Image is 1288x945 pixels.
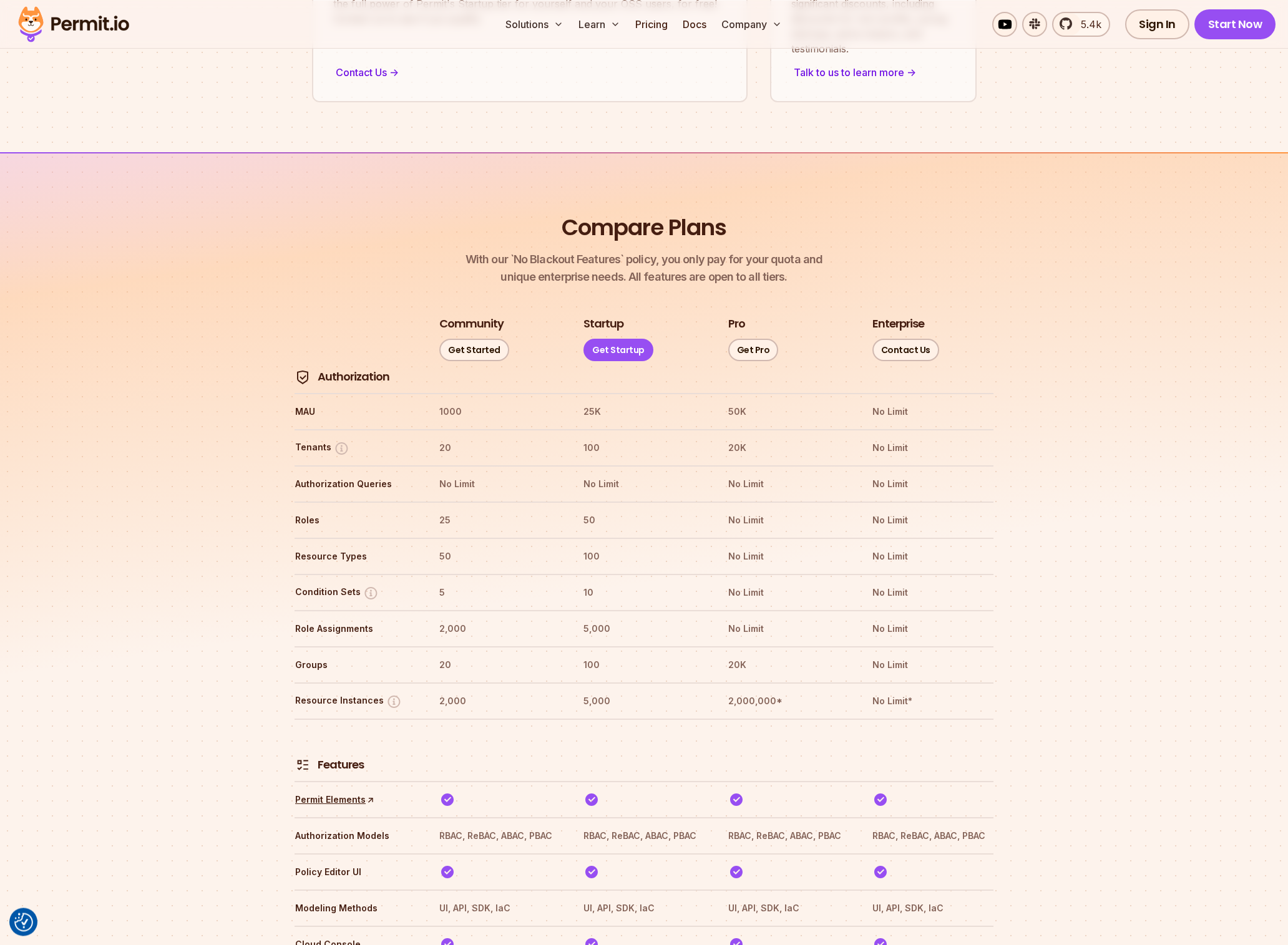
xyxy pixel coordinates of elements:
[583,339,653,361] a: Get Startup
[583,898,705,918] th: UI, API, SDK, IaC
[1073,16,1101,31] span: 5.4k
[439,619,560,639] th: 2,000
[439,655,560,675] th: 20
[728,619,849,639] th: No Limit
[333,64,726,81] div: Contact Us
[728,438,849,458] th: 20K
[583,438,705,458] th: 100
[439,474,560,494] th: No Limit
[295,862,416,882] th: Policy Editor UI
[791,64,955,81] div: Talk to us to learn more
[728,655,849,675] th: 20K
[295,585,379,601] button: Condition Sets
[562,212,726,243] h2: Compare Plans
[583,583,705,603] th: 10
[630,11,673,36] a: Pricing
[583,655,705,675] th: 100
[872,402,993,422] th: No Limit
[439,402,560,422] th: 1000
[728,583,849,603] th: No Limit
[295,402,416,422] th: MAU
[466,251,822,286] p: unique enterprise needs. All features are open to all tiers.
[439,898,560,918] th: UI, API, SDK, IaC
[295,370,310,385] img: Authorization
[583,316,623,332] h3: Startup
[439,316,504,332] h3: Community
[872,474,993,494] th: No Limit
[439,438,560,458] th: 20
[583,619,705,639] th: 5,000
[295,655,416,675] th: Groups
[500,11,568,36] button: Solutions
[389,65,399,80] span: ->
[728,402,849,422] th: 50K
[363,792,378,807] span: ↑
[728,474,849,494] th: No Limit
[439,339,509,361] a: Get Started
[466,251,822,268] span: With our `No Blackout Features` policy, you only pay for your quota and
[573,11,625,36] button: Learn
[14,913,33,931] img: Revisit consent button
[439,510,560,530] th: 25
[907,65,916,80] span: ->
[1125,9,1189,39] a: Sign In
[872,339,939,361] a: Contact Us
[295,474,416,494] th: Authorization Queries
[872,826,993,846] th: RBAC, ReBAC, ABAC, PBAC
[583,546,705,566] th: 100
[12,2,135,45] img: Permit logo
[728,546,849,566] th: No Limit
[872,619,993,639] th: No Limit
[295,793,374,806] a: Permit Elements↑
[728,316,745,332] h3: Pro
[872,691,993,711] th: No Limit*
[872,510,993,530] th: No Limit
[716,11,787,36] button: Company
[583,474,705,494] th: No Limit
[583,691,705,711] th: 5,000
[318,369,389,385] h4: Authorization
[295,619,416,639] th: Role Assignments
[439,583,560,603] th: 5
[872,655,993,675] th: No Limit
[728,510,849,530] th: No Limit
[872,898,993,918] th: UI, API, SDK, IaC
[318,757,364,773] h4: Features
[872,546,993,566] th: No Limit
[295,694,402,709] button: Resource Instances
[295,826,416,846] th: Authorization Models
[295,510,416,530] th: Roles
[14,913,33,931] button: Consent Preferences
[295,440,349,456] button: Tenants
[728,691,849,711] th: 2,000,000*
[728,826,849,846] th: RBAC, ReBAC, ABAC, PBAC
[678,11,711,36] a: Docs
[295,898,416,918] th: Modeling Methods
[872,316,924,332] h3: Enterprise
[1052,11,1110,36] a: 5.4k
[1194,9,1276,39] a: Start Now
[872,583,993,603] th: No Limit
[439,691,560,711] th: 2,000
[295,546,416,566] th: Resource Types
[728,339,779,361] a: Get Pro
[439,826,560,846] th: RBAC, ReBAC, ABAC, PBAC
[583,510,705,530] th: 50
[295,757,310,772] img: Features
[872,438,993,458] th: No Limit
[439,546,560,566] th: 50
[728,898,849,918] th: UI, API, SDK, IaC
[583,826,705,846] th: RBAC, ReBAC, ABAC, PBAC
[583,402,705,422] th: 25K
